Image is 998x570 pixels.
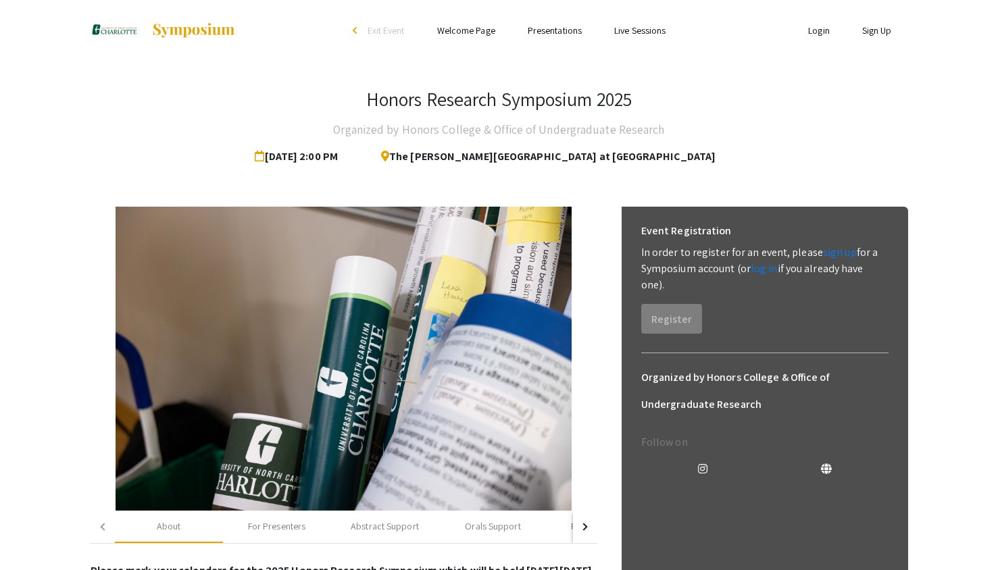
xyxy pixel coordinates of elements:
a: log in [751,261,778,276]
p: Follow on [641,434,889,450]
h3: Honors Research Symposium 2025 [366,88,632,111]
a: Honors Research Symposium 2025 [91,14,236,47]
span: [DATE] 2:00 PM [255,143,343,170]
h4: Organized by Honors College & Office of Undergraduate Research [333,116,664,143]
button: Register [641,304,702,334]
div: Orals Support [465,519,520,534]
span: The [PERSON_NAME][GEOGRAPHIC_DATA] at [GEOGRAPHIC_DATA] [370,143,716,170]
div: About [157,519,181,534]
h6: Event Registration [641,217,732,244]
a: Welcome Page [437,24,495,36]
h6: Organized by Honors College & Office of Undergraduate Research [641,364,889,418]
img: Symposium by ForagerOne [151,22,236,38]
img: Honors Research Symposium 2025 [91,14,138,47]
span: Exit Event [368,24,405,36]
iframe: Chat [10,509,57,560]
img: 59b9fcbe-6bc5-4e6d-967d-67fe823bd54b.jpg [116,207,572,511]
div: Poster Support [571,519,631,534]
div: Abstract Support [351,519,419,534]
a: Live Sessions [614,24,666,36]
div: arrow_back_ios [353,26,361,34]
a: sign up [823,245,857,259]
p: In order to register for an event, please for a Symposium account (or if you already have one). [641,244,889,293]
a: Login [808,24,830,36]
a: Presentations [528,24,582,36]
a: Sign Up [862,24,892,36]
div: For Presenters [248,519,305,534]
